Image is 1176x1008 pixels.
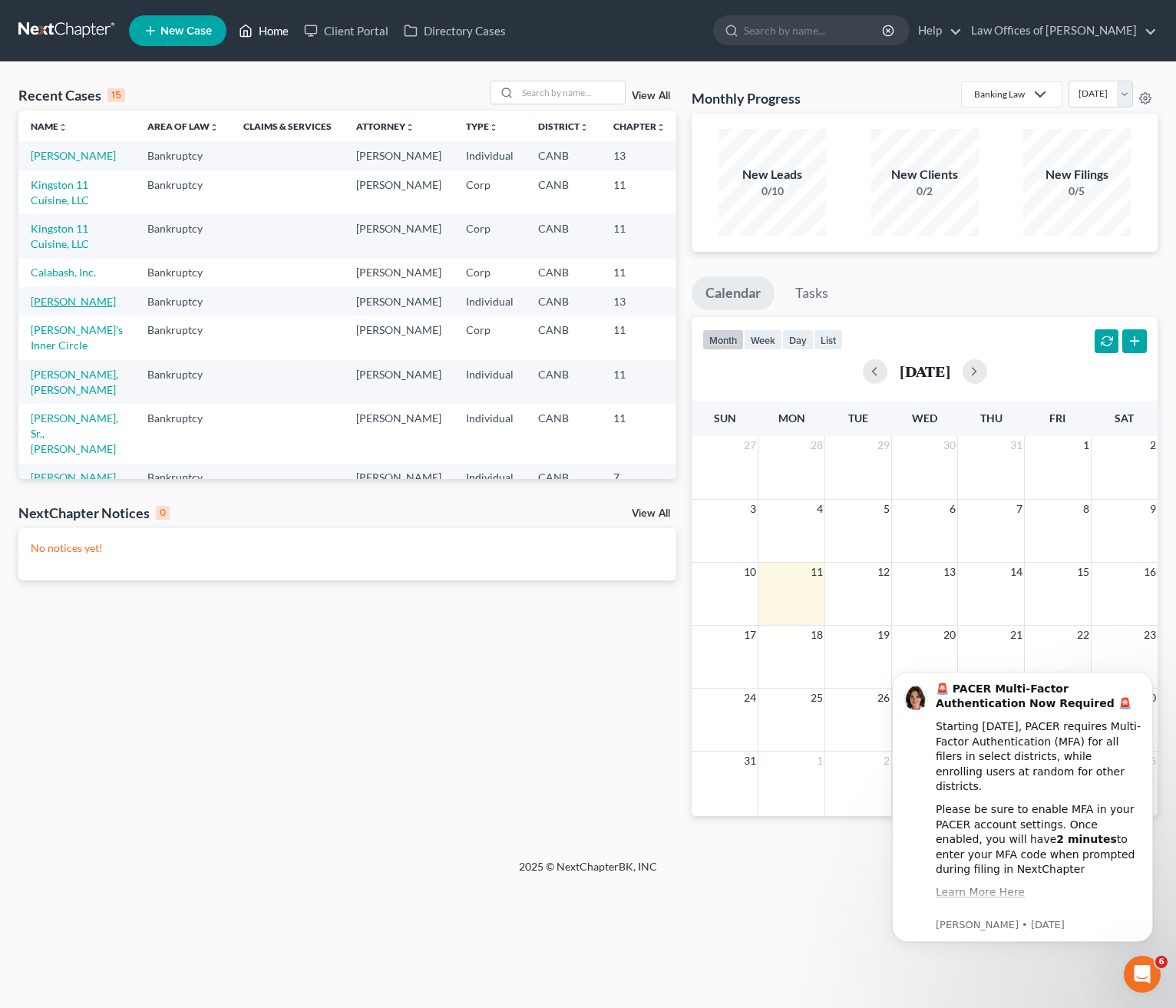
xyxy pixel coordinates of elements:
td: [PERSON_NAME] [344,141,454,170]
div: 0/5 [1023,183,1131,199]
span: 12 [876,563,891,581]
td: 13 [601,287,678,316]
span: Mon [778,411,805,425]
a: Calabash, Inc. [31,266,96,279]
span: 1 [815,752,824,770]
p: No notices yet! [31,540,664,556]
td: 11 [601,170,678,214]
span: 20 [942,626,957,644]
span: 29 [876,436,891,454]
a: Client Portal [296,17,396,45]
span: 1 [1082,436,1091,454]
span: 4 [815,500,824,518]
td: CANB [526,316,601,359]
i: unfold_more [656,123,666,132]
td: Individual [454,464,526,523]
button: week [744,329,782,350]
td: Bankruptcy [135,316,231,359]
td: Bankruptcy [135,259,231,287]
span: 6 [948,500,957,518]
a: Kingston 11 Cuisine, LLC [31,178,89,207]
td: [PERSON_NAME] [344,287,454,316]
input: Search by name... [517,81,625,104]
i: unfold_more [405,123,415,132]
iframe: Intercom notifications message [869,649,1176,967]
a: Law Offices of [PERSON_NAME] [963,17,1157,45]
div: New Leads [718,166,826,183]
td: [PERSON_NAME] [344,360,454,404]
td: Corp [454,259,526,287]
span: 10 [742,563,758,581]
i: unfold_more [210,123,219,132]
span: Wed [912,411,937,425]
td: 13 [601,141,678,170]
a: [PERSON_NAME], Sr., [PERSON_NAME] [31,411,118,455]
span: Sun [714,411,736,425]
span: 19 [876,626,891,644]
iframe: Intercom live chat [1124,956,1161,993]
span: 3 [748,500,758,518]
span: Fri [1049,411,1065,425]
td: CANB [526,214,601,258]
td: [PERSON_NAME] [344,464,454,523]
div: New Filings [1023,166,1131,183]
td: [PERSON_NAME] [344,170,454,214]
i: unfold_more [580,123,589,132]
td: Bankruptcy [135,170,231,214]
a: Districtunfold_more [538,121,589,132]
span: 25 [809,689,824,707]
td: [PERSON_NAME] [344,316,454,359]
td: CANB [526,287,601,316]
td: Individual [454,404,526,463]
td: Individual [454,287,526,316]
td: Bankruptcy [135,214,231,258]
span: 11 [809,563,824,581]
span: 17 [742,626,758,644]
div: 0/2 [871,183,979,199]
td: CANB [526,404,601,463]
span: 6 [1155,956,1168,968]
a: Help [910,17,962,45]
td: CANB [526,464,601,523]
input: Search by name... [744,16,884,45]
span: 22 [1075,626,1091,644]
span: 31 [742,752,758,770]
a: View All [632,508,670,519]
td: Bankruptcy [135,404,231,463]
i: unfold_more [489,123,498,132]
td: Bankruptcy [135,287,231,316]
a: Attorneyunfold_more [356,121,415,132]
span: 24 [742,689,758,707]
span: 28 [809,436,824,454]
div: 0 [156,506,170,520]
td: [PERSON_NAME] [344,259,454,287]
div: NextChapter Notices [18,504,170,522]
a: [PERSON_NAME]'s Inner Circle [31,323,123,352]
a: [PERSON_NAME] [31,149,116,162]
span: 23 [1142,626,1158,644]
span: 27 [742,436,758,454]
span: 14 [1009,563,1024,581]
h3: Monthly Progress [692,89,801,107]
i: unfold_more [58,123,68,132]
a: Directory Cases [396,17,514,45]
span: 2 [1148,436,1158,454]
td: 7 [601,464,678,523]
td: 11 [601,259,678,287]
td: Bankruptcy [135,464,231,523]
div: Recent Cases [18,86,125,104]
td: Individual [454,141,526,170]
td: [PERSON_NAME] [344,404,454,463]
td: 11 [601,316,678,359]
span: 8 [1082,500,1091,518]
td: Bankruptcy [135,360,231,404]
td: Individual [454,360,526,404]
span: 30 [942,436,957,454]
